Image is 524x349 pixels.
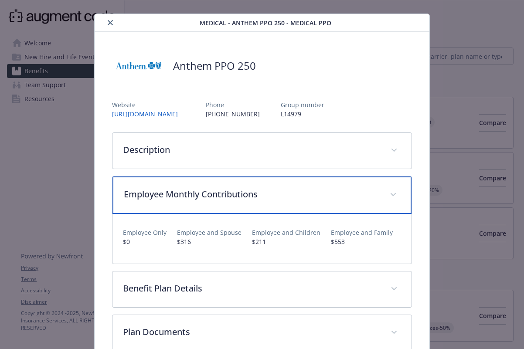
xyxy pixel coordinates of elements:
p: $316 [177,237,242,246]
p: $211 [252,237,320,246]
p: Employee and Spouse [177,228,242,237]
p: Plan Documents [123,325,380,339]
p: Employee Monthly Contributions [124,188,379,201]
div: Benefit Plan Details [112,271,411,307]
p: Employee Only [123,228,167,237]
p: Employee and Children [252,228,320,237]
p: [PHONE_NUMBER] [206,109,260,119]
p: Employee and Family [331,228,393,237]
div: Employee Monthly Contributions [112,176,411,214]
p: Phone [206,100,260,109]
p: Description [123,143,380,156]
span: Medical - Anthem PPO 250 - Medical PPO [200,18,331,27]
a: [URL][DOMAIN_NAME] [112,110,185,118]
p: Group number [281,100,324,109]
p: Website [112,100,185,109]
h2: Anthem PPO 250 [173,58,256,73]
p: $553 [331,237,393,246]
p: Benefit Plan Details [123,282,380,295]
div: Employee Monthly Contributions [112,214,411,264]
p: L14979 [281,109,324,119]
img: Anthem Blue Cross [112,53,164,79]
div: Description [112,133,411,169]
button: close [105,17,116,28]
p: $0 [123,237,167,246]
